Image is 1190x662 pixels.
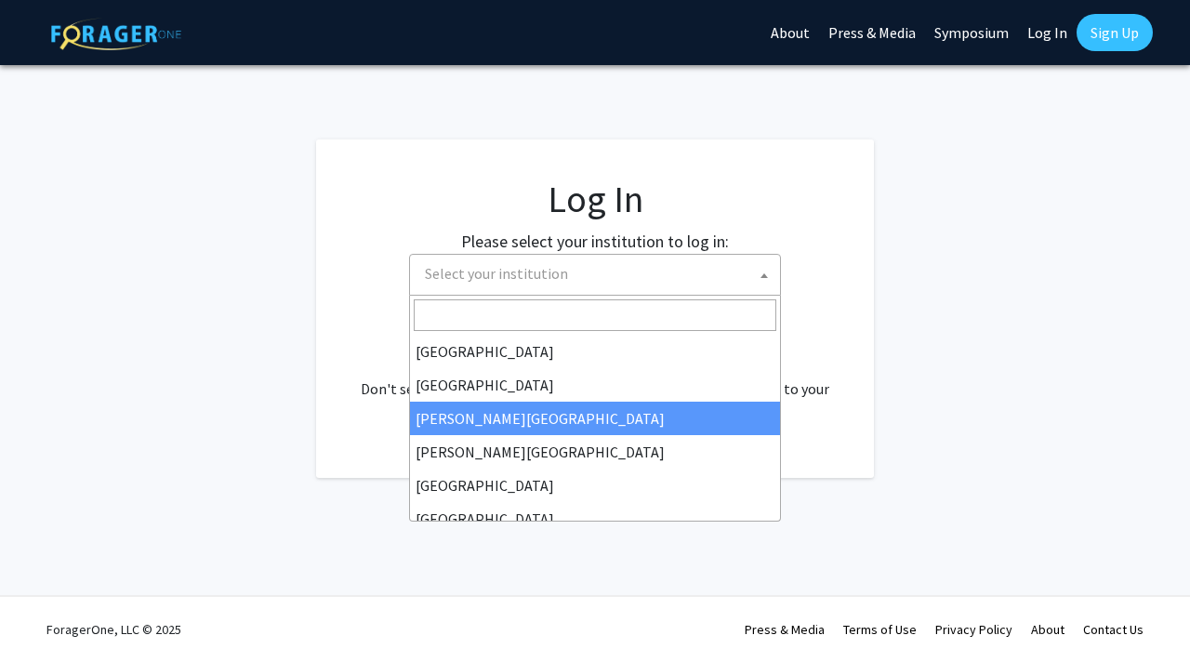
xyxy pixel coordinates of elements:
[46,597,181,662] div: ForagerOne, LLC © 2025
[410,335,780,368] li: [GEOGRAPHIC_DATA]
[410,469,780,502] li: [GEOGRAPHIC_DATA]
[14,578,79,648] iframe: Chat
[843,621,917,638] a: Terms of Use
[1077,14,1153,51] a: Sign Up
[409,254,781,296] span: Select your institution
[425,264,568,283] span: Select your institution
[51,18,181,50] img: ForagerOne Logo
[353,177,837,221] h1: Log In
[745,621,825,638] a: Press & Media
[1031,621,1064,638] a: About
[414,299,776,331] input: Search
[417,255,780,293] span: Select your institution
[410,402,780,435] li: [PERSON_NAME][GEOGRAPHIC_DATA]
[461,229,729,254] label: Please select your institution to log in:
[410,435,780,469] li: [PERSON_NAME][GEOGRAPHIC_DATA]
[1083,621,1144,638] a: Contact Us
[353,333,837,422] div: No account? . Don't see your institution? about bringing ForagerOne to your institution.
[410,502,780,536] li: [GEOGRAPHIC_DATA]
[935,621,1012,638] a: Privacy Policy
[410,368,780,402] li: [GEOGRAPHIC_DATA]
